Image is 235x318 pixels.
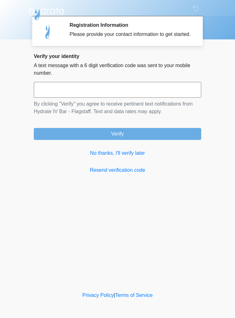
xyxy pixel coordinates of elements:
a: Terms of Service [115,292,153,298]
a: Privacy Policy [82,292,114,298]
p: A text message with a 6 digit verification code was sent to your mobile number. [34,62,201,77]
button: Verify [34,128,201,140]
p: By clicking "Verify" you agree to receive pertinent text notifications from Hydrate IV Bar - Flag... [34,100,201,115]
div: Please provide your contact information to get started. [69,31,192,38]
a: | [114,292,115,298]
img: Agent Avatar [39,22,57,41]
a: No thanks, I'll verify later [34,149,201,157]
h2: Verify your identity [34,53,201,59]
a: Resend verification code [34,166,201,174]
img: Hydrate IV Bar - Flagstaff Logo [27,5,65,20]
